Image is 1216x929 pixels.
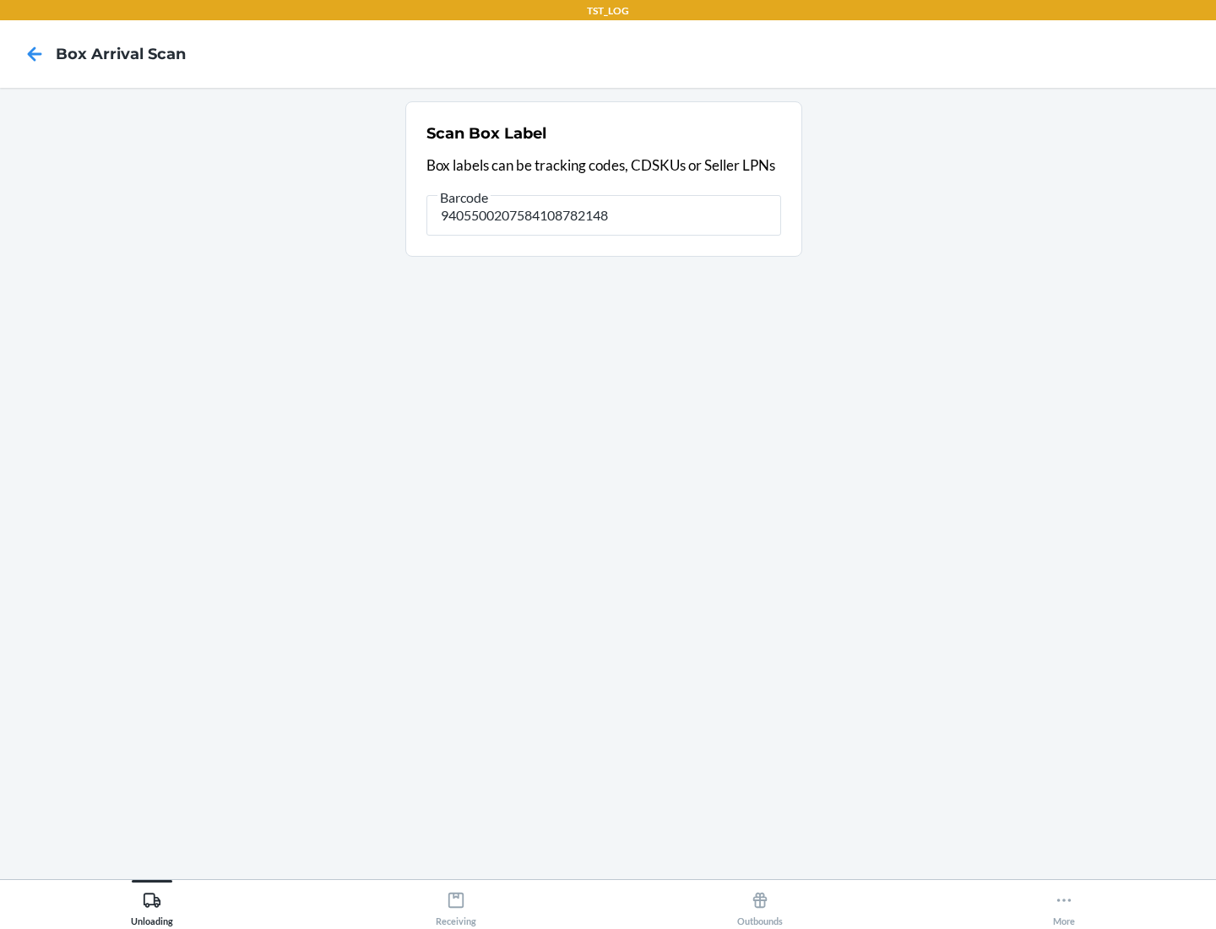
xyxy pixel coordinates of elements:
[1053,884,1075,926] div: More
[912,880,1216,926] button: More
[587,3,629,19] p: TST_LOG
[737,884,783,926] div: Outbounds
[608,880,912,926] button: Outbounds
[426,122,546,144] h2: Scan Box Label
[304,880,608,926] button: Receiving
[437,189,491,206] span: Barcode
[426,155,781,177] p: Box labels can be tracking codes, CDSKUs or Seller LPNs
[426,195,781,236] input: Barcode
[56,43,186,65] h4: Box Arrival Scan
[436,884,476,926] div: Receiving
[131,884,173,926] div: Unloading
